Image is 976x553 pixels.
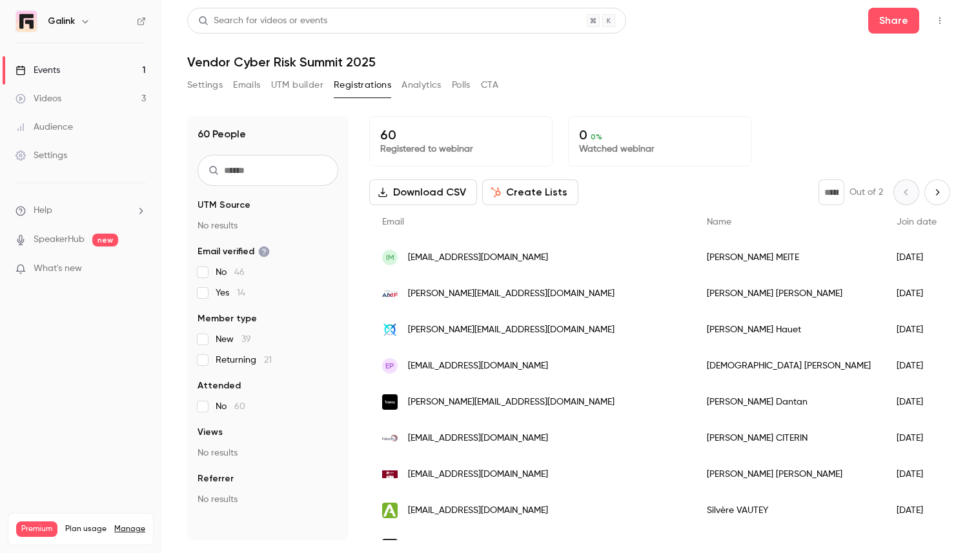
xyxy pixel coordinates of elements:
[694,312,884,348] div: [PERSON_NAME] Hauet
[380,127,542,143] p: 60
[216,400,245,413] span: No
[237,288,245,297] span: 14
[924,179,950,205] button: Next page
[408,432,548,445] span: [EMAIL_ADDRESS][DOMAIN_NAME]
[198,199,250,212] span: UTM Source
[234,402,245,411] span: 60
[482,179,578,205] button: Create Lists
[34,262,82,276] span: What's new
[382,503,398,518] img: acadir.fr
[884,276,950,312] div: [DATE]
[65,524,107,534] span: Plan usage
[34,204,52,217] span: Help
[16,521,57,537] span: Premium
[233,75,260,96] button: Emails
[884,420,950,456] div: [DATE]
[382,322,398,337] img: owkin.com
[15,92,61,105] div: Videos
[92,234,118,246] span: new
[694,276,884,312] div: [PERSON_NAME] [PERSON_NAME]
[382,394,398,410] img: vanta.com
[198,219,338,232] p: No results
[198,199,338,506] section: facet-groups
[694,420,884,456] div: [PERSON_NAME] CITERIN
[694,348,884,384] div: [DEMOGRAPHIC_DATA] [PERSON_NAME]
[408,504,548,518] span: [EMAIL_ADDRESS][DOMAIN_NAME]
[15,204,146,217] li: help-dropdown-opener
[369,179,477,205] button: Download CSV
[849,186,883,199] p: Out of 2
[579,127,740,143] p: 0
[198,493,338,506] p: No results
[187,75,223,96] button: Settings
[241,335,251,344] span: 39
[114,524,145,534] a: Manage
[198,14,327,28] div: Search for videos or events
[382,430,398,446] img: fiduinfo.fr
[187,54,950,70] h1: Vendor Cyber Risk Summit 2025
[408,468,548,481] span: [EMAIL_ADDRESS][DOMAIN_NAME]
[198,245,270,258] span: Email verified
[15,149,67,162] div: Settings
[216,287,245,299] span: Yes
[408,287,615,301] span: [PERSON_NAME][EMAIL_ADDRESS][DOMAIN_NAME]
[15,121,73,134] div: Audience
[707,217,731,226] span: Name
[271,75,323,96] button: UTM builder
[198,126,246,142] h1: 60 People
[884,492,950,528] div: [DATE]
[694,384,884,420] div: [PERSON_NAME] Dantan
[402,75,442,96] button: Analytics
[897,217,937,226] span: Join date
[579,143,740,156] p: Watched webinar
[884,312,950,348] div: [DATE]
[694,456,884,492] div: [PERSON_NAME] [PERSON_NAME]
[198,426,223,439] span: Views
[198,379,241,392] span: Attended
[868,8,919,34] button: Share
[15,64,60,77] div: Events
[334,75,391,96] button: Registrations
[382,470,398,479] img: tuta.io
[884,456,950,492] div: [DATE]
[385,360,394,372] span: EP
[380,143,542,156] p: Registered to webinar
[198,312,257,325] span: Member type
[234,268,245,277] span: 46
[694,239,884,276] div: [PERSON_NAME] MEITE
[408,359,548,373] span: [EMAIL_ADDRESS][DOMAIN_NAME]
[198,447,338,459] p: No results
[408,323,615,337] span: [PERSON_NAME][EMAIL_ADDRESS][DOMAIN_NAME]
[408,251,548,265] span: [EMAIL_ADDRESS][DOMAIN_NAME]
[216,266,245,279] span: No
[884,348,950,384] div: [DATE]
[481,75,498,96] button: CTA
[16,11,37,32] img: Galink
[382,217,404,226] span: Email
[216,333,251,346] span: New
[216,354,272,367] span: Returning
[694,492,884,528] div: Silvère VAUTEY
[382,286,398,301] img: amf-france.org
[884,239,950,276] div: [DATE]
[884,384,950,420] div: [DATE]
[408,396,615,409] span: [PERSON_NAME][EMAIL_ADDRESS][DOMAIN_NAME]
[591,132,602,141] span: 0 %
[48,15,75,28] h6: Galink
[198,472,234,485] span: Referrer
[386,252,394,263] span: IM
[452,75,471,96] button: Polls
[34,233,85,246] a: SpeakerHub
[264,356,272,365] span: 21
